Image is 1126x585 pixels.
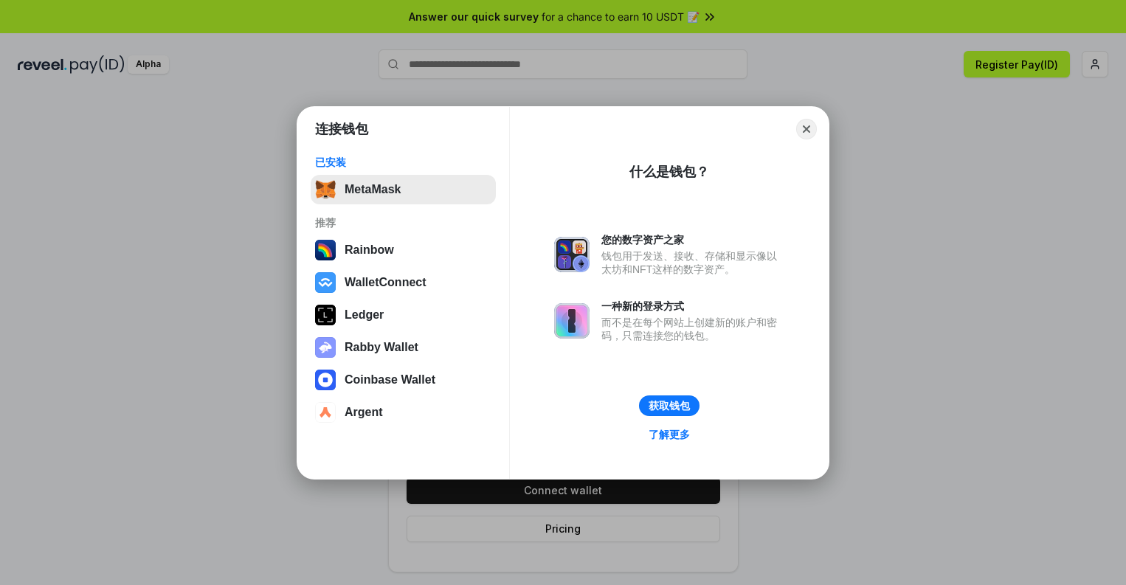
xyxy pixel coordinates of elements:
div: 获取钱包 [649,399,690,412]
button: Rainbow [311,235,496,265]
button: Rabby Wallet [311,333,496,362]
div: 您的数字资产之家 [601,233,784,246]
img: svg+xml,%3Csvg%20xmlns%3D%22http%3A%2F%2Fwww.w3.org%2F2000%2Fsvg%22%20fill%3D%22none%22%20viewBox... [315,337,336,358]
div: 推荐 [315,216,491,229]
div: 钱包用于发送、接收、存储和显示像以太坊和NFT这样的数字资产。 [601,249,784,276]
div: 已安装 [315,156,491,169]
div: 什么是钱包？ [629,163,709,181]
div: 一种新的登录方式 [601,300,784,313]
img: svg+xml,%3Csvg%20fill%3D%22none%22%20height%3D%2233%22%20viewBox%3D%220%200%2035%2033%22%20width%... [315,179,336,200]
img: svg+xml,%3Csvg%20xmlns%3D%22http%3A%2F%2Fwww.w3.org%2F2000%2Fsvg%22%20fill%3D%22none%22%20viewBox... [554,303,590,339]
h1: 连接钱包 [315,120,368,138]
button: WalletConnect [311,268,496,297]
div: WalletConnect [345,276,426,289]
button: Close [796,119,817,139]
div: 而不是在每个网站上创建新的账户和密码，只需连接您的钱包。 [601,316,784,342]
a: 了解更多 [640,425,699,444]
button: 获取钱包 [639,395,700,416]
div: MetaMask [345,183,401,196]
div: Argent [345,406,383,419]
img: svg+xml,%3Csvg%20width%3D%2228%22%20height%3D%2228%22%20viewBox%3D%220%200%2028%2028%22%20fill%3D... [315,272,336,293]
div: 了解更多 [649,428,690,441]
button: Coinbase Wallet [311,365,496,395]
div: Coinbase Wallet [345,373,435,387]
button: Ledger [311,300,496,330]
img: svg+xml,%3Csvg%20width%3D%2228%22%20height%3D%2228%22%20viewBox%3D%220%200%2028%2028%22%20fill%3D... [315,402,336,423]
img: svg+xml,%3Csvg%20xmlns%3D%22http%3A%2F%2Fwww.w3.org%2F2000%2Fsvg%22%20width%3D%2228%22%20height%3... [315,305,336,325]
div: Rabby Wallet [345,341,418,354]
div: Rainbow [345,243,394,257]
button: MetaMask [311,175,496,204]
button: Argent [311,398,496,427]
img: svg+xml,%3Csvg%20width%3D%22120%22%20height%3D%22120%22%20viewBox%3D%220%200%20120%20120%22%20fil... [315,240,336,260]
img: svg+xml,%3Csvg%20width%3D%2228%22%20height%3D%2228%22%20viewBox%3D%220%200%2028%2028%22%20fill%3D... [315,370,336,390]
div: Ledger [345,308,384,322]
img: svg+xml,%3Csvg%20xmlns%3D%22http%3A%2F%2Fwww.w3.org%2F2000%2Fsvg%22%20fill%3D%22none%22%20viewBox... [554,237,590,272]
